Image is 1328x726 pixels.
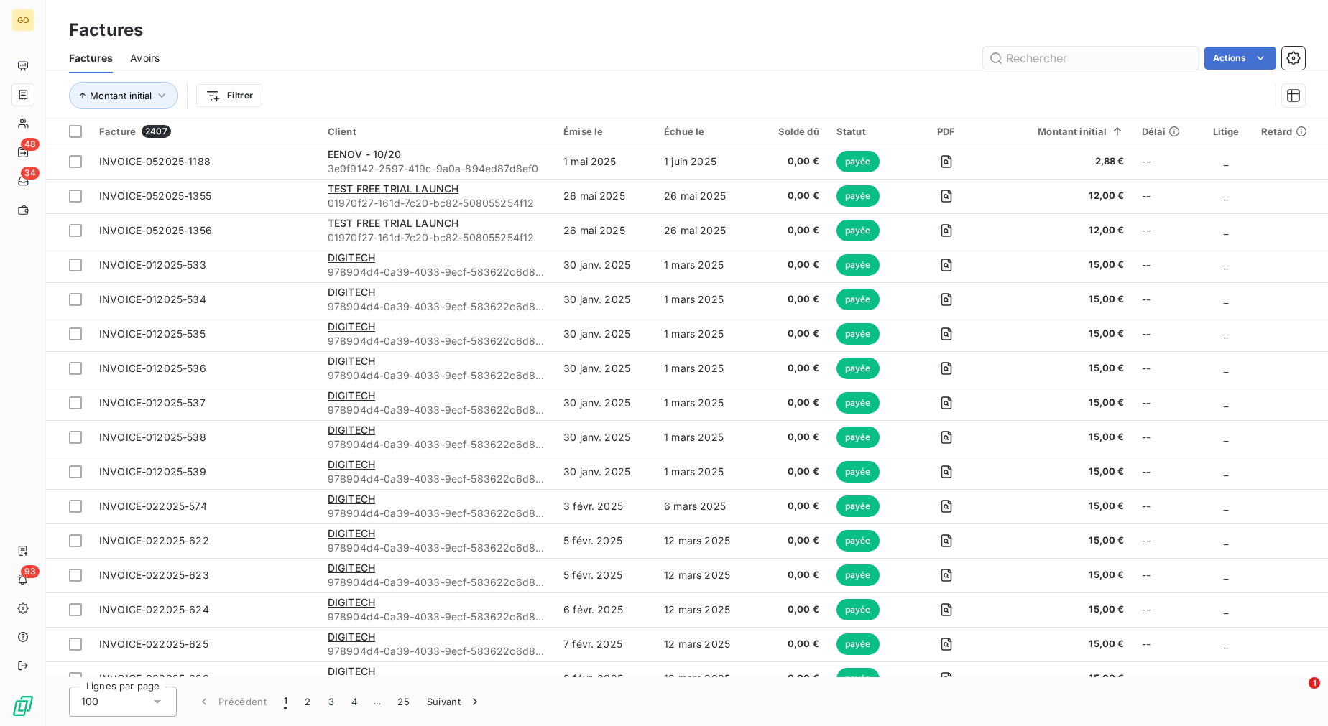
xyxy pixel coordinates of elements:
span: 0,00 € [767,292,819,307]
span: _ [1224,396,1228,409]
td: 12 mars 2025 [655,592,757,627]
span: 2407 [142,125,171,138]
span: 978904d4-0a39-4033-9ecf-583622c6d85e [328,299,546,314]
div: Retard [1261,126,1319,137]
td: -- [1133,282,1200,317]
span: payée [836,461,880,483]
td: 30 janv. 2025 [555,282,655,317]
span: payée [836,495,880,517]
span: 01970f27-161d-7c20-bc82-508055254f12 [328,196,546,210]
span: 978904d4-0a39-4033-9ecf-583622c6d85e [328,368,546,383]
span: DIGITECH [328,562,375,574]
span: 0,00 € [767,534,819,548]
td: -- [1133,523,1200,558]
td: 30 janv. 2025 [555,420,655,455]
img: Logo LeanPay [11,694,34,717]
td: 7 févr. 2025 [555,627,655,661]
td: 8 févr. 2025 [555,661,655,696]
td: -- [1133,420,1200,455]
td: -- [1133,351,1200,386]
span: 0,00 € [767,189,819,203]
span: _ [1224,431,1228,443]
span: _ [1224,224,1228,236]
span: _ [1224,293,1228,305]
td: -- [1133,627,1200,661]
td: 30 janv. 2025 [555,455,655,489]
td: 12 mars 2025 [655,558,757,592]
span: _ [1224,500,1228,512]
span: TEST FREE TRIAL LAUNCH [328,182,458,195]
span: 1 [284,694,287,709]
span: 978904d4-0a39-4033-9ecf-583622c6d85e [328,334,546,348]
span: 15,00 € [997,361,1125,376]
span: payée [836,289,880,310]
span: 12,00 € [997,189,1125,203]
span: 0,00 € [767,258,819,272]
span: 0,00 € [767,154,819,169]
td: -- [1133,386,1200,420]
button: Actions [1204,47,1276,70]
span: 15,00 € [997,258,1125,272]
iframe: Intercom live chat [1279,677,1314,712]
span: INVOICE-012025-539 [99,465,206,478]
span: 01970f27-161d-7c20-bc82-508055254f12 [328,231,546,245]
td: -- [1133,558,1200,592]
span: 100 [81,694,98,709]
span: INVOICE-022025-574 [99,500,207,512]
input: Rechercher [983,47,1199,70]
span: 15,00 € [997,568,1125,582]
span: 0,00 € [767,671,819,686]
span: DIGITECH [328,458,375,470]
td: 1 mars 2025 [655,386,757,420]
td: 6 févr. 2025 [555,592,655,627]
span: INVOICE-012025-536 [99,362,206,374]
span: DIGITECH [328,286,375,298]
a: 48 [11,141,34,164]
td: 26 mai 2025 [655,179,757,213]
span: _ [1224,672,1228,684]
td: -- [1133,592,1200,627]
span: 978904d4-0a39-4033-9ecf-583622c6d85e [328,403,546,417]
div: Émise le [563,126,647,137]
span: 0,00 € [767,327,819,341]
span: 15,00 € [997,292,1125,307]
span: 978904d4-0a39-4033-9ecf-583622c6d85e [328,541,546,555]
button: Précédent [188,687,275,717]
button: 1 [275,687,296,717]
span: 0,00 € [767,361,819,376]
td: -- [1133,248,1200,282]
td: 26 mai 2025 [555,179,655,213]
span: _ [1224,259,1228,271]
td: 26 mai 2025 [655,213,757,248]
td: -- [1133,144,1200,179]
button: Montant initial [69,82,178,109]
td: -- [1133,455,1200,489]
span: INVOICE-052025-1188 [99,155,211,167]
td: 1 mars 2025 [655,248,757,282]
td: 1 mars 2025 [655,455,757,489]
span: INVOICE-022025-626 [99,672,209,684]
div: Échue le [664,126,749,137]
button: Suivant [418,687,491,717]
span: DIGITECH [328,665,375,677]
span: 15,00 € [997,499,1125,513]
span: DIGITECH [328,320,375,332]
span: INVOICE-052025-1355 [99,190,211,202]
span: 978904d4-0a39-4033-9ecf-583622c6d85e [328,610,546,624]
button: Filtrer [196,84,262,107]
div: Statut [836,126,896,137]
span: payée [836,427,880,448]
span: _ [1224,465,1228,478]
span: 15,00 € [997,602,1125,617]
span: DIGITECH [328,424,375,436]
td: 1 mars 2025 [655,351,757,386]
button: 2 [296,687,319,717]
span: 0,00 € [767,602,819,617]
td: 1 mars 2025 [655,282,757,317]
button: 25 [389,687,418,717]
td: 30 janv. 2025 [555,351,655,386]
div: GO [11,9,34,32]
span: 0,00 € [767,465,819,479]
span: 978904d4-0a39-4033-9ecf-583622c6d85e [328,265,546,279]
span: _ [1224,534,1228,546]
